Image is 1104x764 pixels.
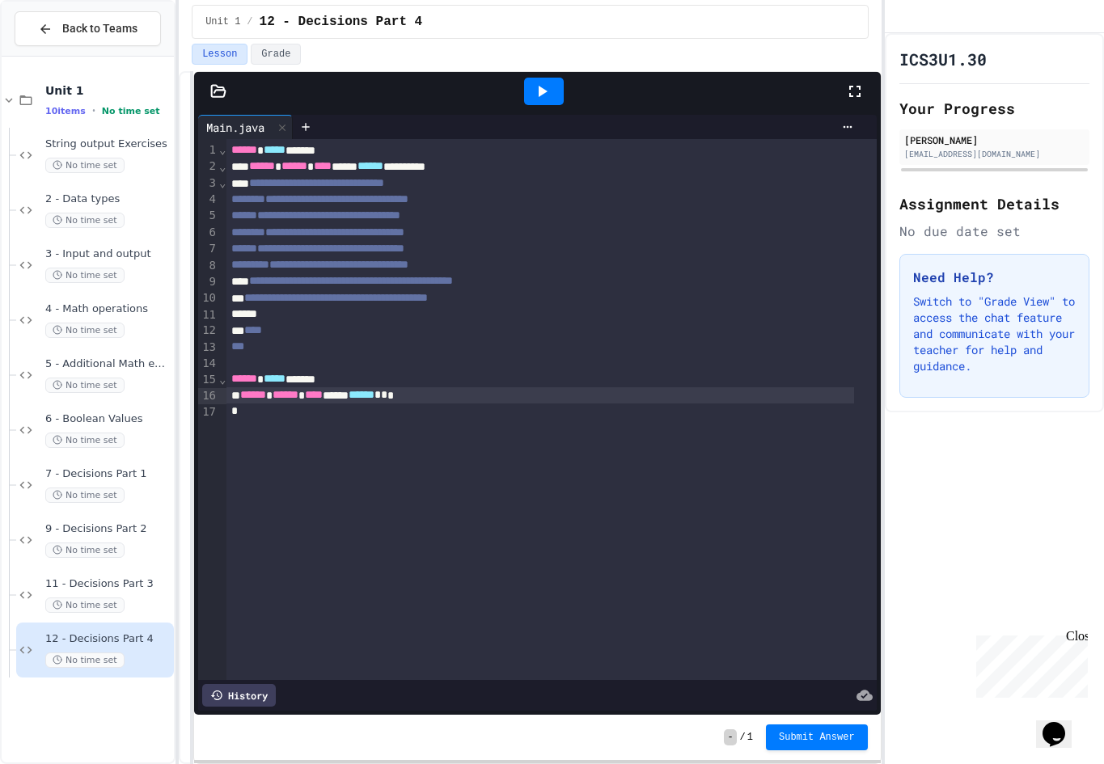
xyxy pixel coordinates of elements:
span: Unit 1 [205,15,240,28]
div: [PERSON_NAME] [904,133,1085,147]
span: 9 - Decisions Part 2 [45,522,171,536]
iframe: chat widget [1036,699,1088,748]
div: 6 [198,225,218,241]
span: Fold line [218,373,226,386]
button: Lesson [192,44,247,65]
div: Main.java [198,119,273,136]
div: 4 [198,192,218,208]
span: Fold line [218,160,226,173]
span: No time set [45,378,125,393]
div: 2 [198,158,218,175]
button: Back to Teams [15,11,161,46]
span: No time set [45,213,125,228]
div: 8 [198,258,218,274]
span: Fold line [218,176,226,189]
div: 9 [198,274,218,290]
span: No time set [45,597,125,613]
span: 4 - Math operations [45,302,171,316]
div: 16 [198,388,218,404]
span: No time set [45,268,125,283]
div: [EMAIL_ADDRESS][DOMAIN_NAME] [904,148,1085,160]
span: No time set [45,323,125,338]
span: / [247,15,252,28]
div: 11 [198,307,218,323]
span: 5 - Additional Math exercises [45,357,171,371]
div: 7 [198,241,218,257]
span: String output Exercises [45,137,171,151]
h3: Need Help? [913,268,1076,287]
div: 5 [198,208,218,224]
span: Submit Answer [779,731,855,744]
div: No due date set [899,222,1089,241]
button: Submit Answer [766,724,868,750]
div: History [202,684,276,707]
span: No time set [45,488,125,503]
span: • [92,104,95,117]
div: 1 [198,142,218,158]
h2: Your Progress [899,97,1089,120]
span: 11 - Decisions Part 3 [45,577,171,591]
span: 12 - Decisions Part 4 [45,632,171,646]
span: No time set [45,652,125,668]
button: Grade [251,44,301,65]
div: 17 [198,404,218,420]
span: / [740,731,746,744]
p: Switch to "Grade View" to access the chat feature and communicate with your teacher for help and ... [913,293,1076,374]
div: 14 [198,356,218,372]
div: Chat with us now!Close [6,6,112,103]
span: Unit 1 [45,83,171,98]
span: No time set [45,433,125,448]
span: 10 items [45,106,86,116]
div: 13 [198,340,218,356]
span: - [724,729,736,745]
div: 15 [198,372,218,388]
span: Fold line [218,143,226,156]
span: No time set [102,106,160,116]
span: No time set [45,158,125,173]
span: 7 - Decisions Part 1 [45,467,171,481]
span: No time set [45,542,125,558]
iframe: chat widget [970,629,1088,698]
div: 12 [198,323,218,339]
span: 12 - Decisions Part 4 [260,12,423,32]
div: Main.java [198,115,293,139]
span: Back to Teams [62,20,137,37]
span: 3 - Input and output [45,247,171,261]
div: 3 [198,175,218,192]
h1: ICS3U1.30 [899,48,987,70]
span: 6 - Boolean Values [45,412,171,426]
h2: Assignment Details [899,192,1089,215]
span: 2 - Data types [45,192,171,206]
div: 10 [198,290,218,306]
span: 1 [747,731,753,744]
